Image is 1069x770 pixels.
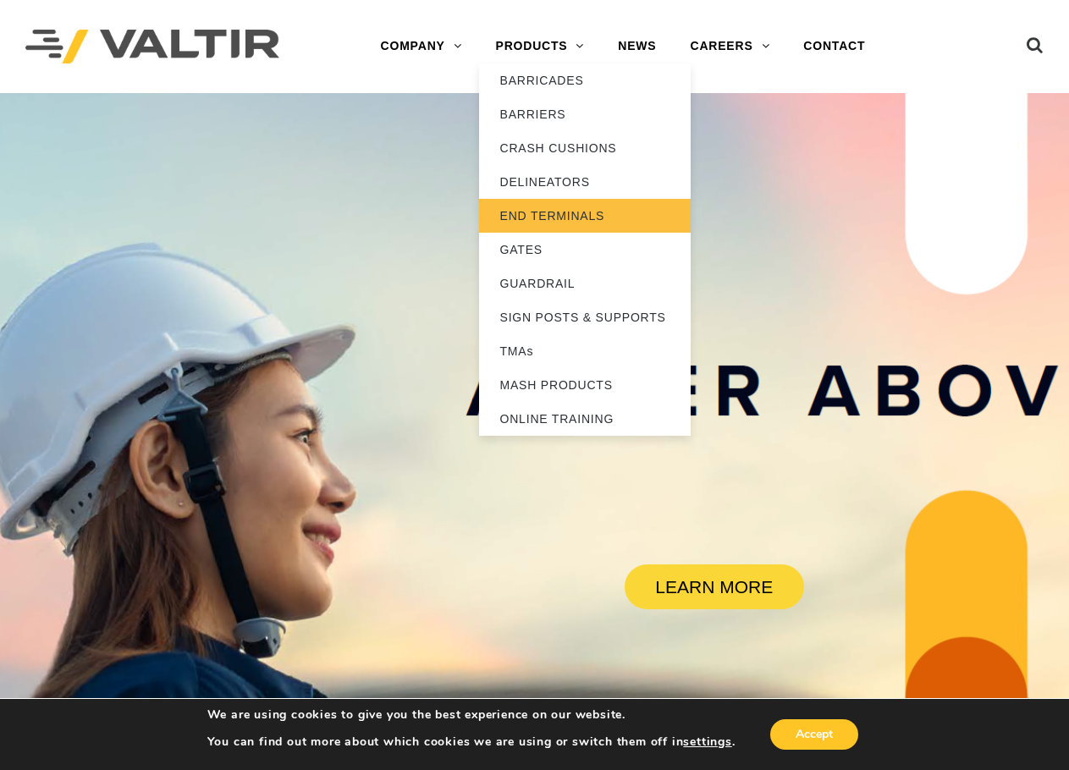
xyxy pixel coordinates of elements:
[479,165,691,199] a: DELINEATORS
[786,30,882,63] a: CONTACT
[25,30,279,64] img: Valtir
[207,734,736,750] p: You can find out more about which cookies we are using or switch them off in .
[673,30,786,63] a: CAREERS
[479,30,602,63] a: PRODUCTS
[625,564,804,609] a: LEARN MORE
[479,368,691,402] a: MASH PRODUCTS
[364,30,479,63] a: COMPANY
[479,199,691,233] a: END TERMINALS
[479,300,691,334] a: SIGN POSTS & SUPPORTS
[601,30,673,63] a: NEWS
[770,719,858,750] button: Accept
[479,63,691,97] a: BARRICADES
[479,267,691,300] a: GUARDRAIL
[207,707,736,723] p: We are using cookies to give you the best experience on our website.
[479,97,691,131] a: BARRIERS
[479,233,691,267] a: GATES
[683,734,731,750] button: settings
[479,402,691,436] a: ONLINE TRAINING
[479,131,691,165] a: CRASH CUSHIONS
[479,334,691,368] a: TMAs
